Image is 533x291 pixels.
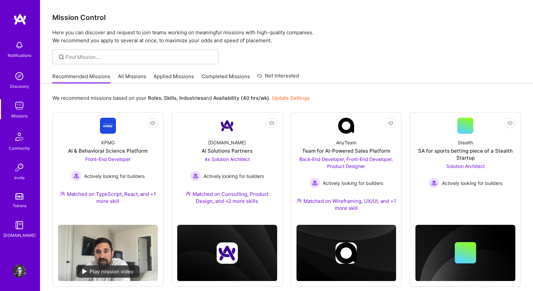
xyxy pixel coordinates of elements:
div: Play mission video [76,265,140,278]
span: Actively looking for builders [84,173,145,180]
img: User Avatar [13,264,26,278]
img: cover [296,225,396,281]
i: icon SearchGrey [58,53,65,61]
div: Invite [14,174,25,181]
img: Actively looking for builders [71,171,82,181]
div: AI Solutions Partners [202,147,253,154]
b: Skills [164,95,177,101]
img: teamwork [13,99,26,112]
span: Back-End Developer, Front-End Developer, Product Designer [299,156,393,169]
a: StealthSA for sports betting piece of a Stealth StartupSolution Architect Actively looking for bu... [415,118,515,197]
div: Team for AI-Powered Sales Platform [302,147,390,154]
img: Invite [13,161,26,174]
div: Stealth [458,139,473,146]
img: Ateam Purple Icon [60,191,65,196]
h3: Mission Control [52,13,521,22]
input: Find Mission... [66,54,214,61]
img: discovery [13,70,26,83]
div: Tokens [13,202,26,209]
b: Industries [179,95,203,101]
div: Community [9,145,30,152]
i: icon EyeClosed [150,120,155,126]
img: Company Logo [100,118,116,134]
img: Actively looking for builders [309,178,320,188]
img: tokens [15,193,23,200]
a: User Avatar [11,264,28,278]
img: logo [13,13,27,25]
span: 4x Solution Architect [205,156,250,162]
p: We recommend missions based on your , , and . [52,94,310,101]
span: Actively looking for builders [204,173,264,180]
i: icon EyeClosed [269,120,274,126]
img: cover [415,225,515,281]
div: AI & Behavioral Science Platform [68,147,148,154]
i: icon EyeClosed [388,120,393,126]
img: Community [11,129,27,145]
img: Actively looking for builders [190,171,201,181]
div: Missions [11,112,28,119]
div: Matched on TypeScript, React, and +1 more skill [58,191,158,205]
img: Company logo [335,242,357,264]
b: Roles [148,95,161,101]
img: cover [177,225,277,281]
a: Not Interested [257,72,299,84]
img: bell [13,39,26,52]
div: [DOMAIN_NAME] [3,232,36,239]
img: Company logo [217,242,238,264]
img: Company Logo [219,118,235,134]
p: Here you can discover and request to join teams working on meaningful missions with high-quality ... [52,29,521,45]
div: Discovery [10,83,29,90]
a: Completed Missions [202,73,250,84]
a: Company LogoAnyTeamTeam for AI-Powered Sales PlatformBack-End Developer, Front-End Developer, Pro... [296,118,396,219]
img: Company Logo [338,118,354,134]
div: Notifications [8,52,31,59]
a: Company LogoKPMGAI & Behavioral Science PlatformFront-End Developer Actively looking for builders... [58,118,158,219]
img: Ateam Purple Icon [296,198,302,203]
i: icon EyeClosed [507,120,513,126]
a: Recommended Missions [52,73,110,84]
div: SA for sports betting piece of a Stealth Startup [415,147,515,161]
div: Matched on Wireframing, UX/UI, and +1 more skill [296,198,396,212]
img: Actively looking for builders [429,178,439,188]
a: Applied Missions [154,73,194,84]
a: All Missions [118,73,146,84]
img: guide book [13,218,26,232]
span: Front-End Developer [85,156,131,162]
span: Actively looking for builders [442,180,502,187]
span: Actively looking for builders [323,180,383,187]
div: AnyTeam [336,139,356,146]
b: Availability (40 hrs/wk) [213,95,269,101]
img: Ateam Purple Icon [186,191,191,196]
div: [DOMAIN_NAME] [208,139,246,146]
a: Company Logo[DOMAIN_NAME]AI Solutions Partners4x Solution Architect Actively looking for builders... [177,118,277,213]
div: Matched on Consulting, Product Design, and +2 more skills [177,191,277,205]
a: Update Settings [272,95,310,101]
span: Solution Architect [446,163,485,169]
img: No Mission [58,225,158,281]
div: KPMG [101,139,115,146]
img: play [82,269,87,274]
